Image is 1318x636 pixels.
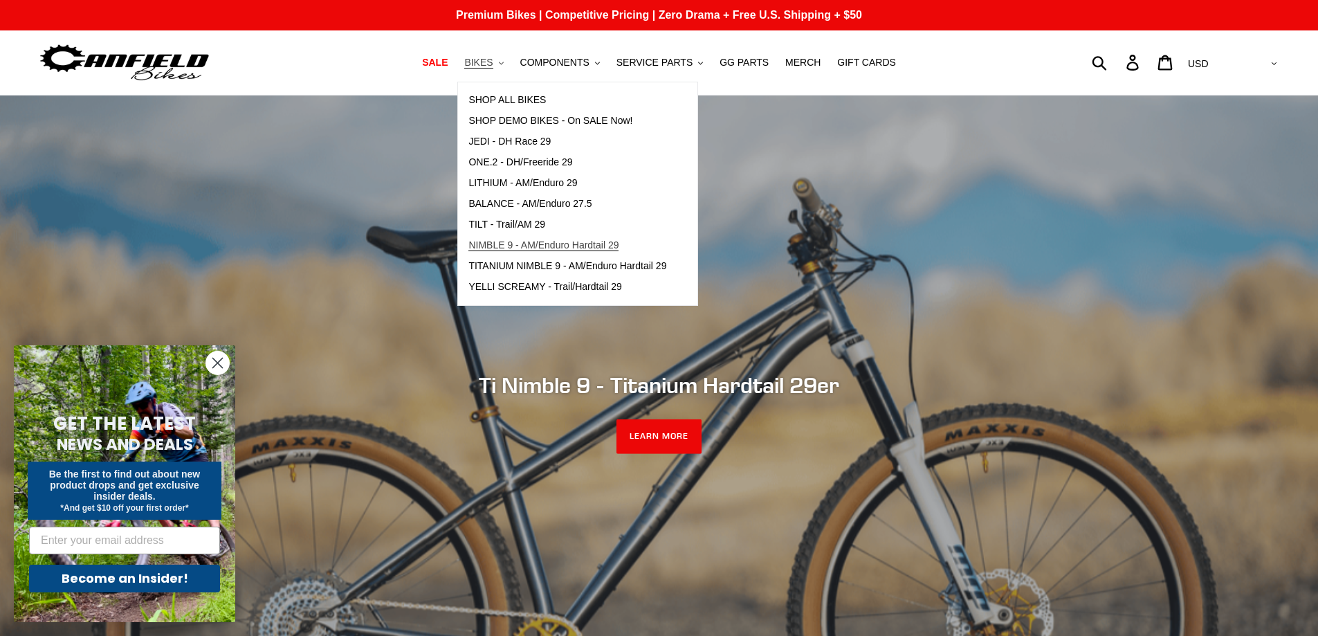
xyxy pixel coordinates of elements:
[57,433,193,455] span: NEWS AND DEALS
[610,53,710,72] button: SERVICE PARTS
[464,57,493,69] span: BIKES
[458,256,677,277] a: TITANIUM NIMBLE 9 - AM/Enduro Hardtail 29
[468,198,592,210] span: BALANCE - AM/Enduro 27.5
[616,57,693,69] span: SERVICE PARTS
[205,351,230,375] button: Close dialog
[468,177,577,189] span: LITHIUM - AM/Enduro 29
[457,53,510,72] button: BIKES
[38,41,211,84] img: Canfield Bikes
[468,281,622,293] span: YELLI SCREAMY - Trail/Hardtail 29
[468,239,619,251] span: NIMBLE 9 - AM/Enduro Hardtail 29
[458,215,677,235] a: TILT - Trail/AM 29
[60,503,188,513] span: *And get $10 off your first order*
[720,57,769,69] span: GG PARTS
[468,156,572,168] span: ONE.2 - DH/Freeride 29
[49,469,201,502] span: Be the first to find out about new product drops and get exclusive insider deals.
[513,53,607,72] button: COMPONENTS
[458,277,677,298] a: YELLI SCREAMY - Trail/Hardtail 29
[468,260,666,272] span: TITANIUM NIMBLE 9 - AM/Enduro Hardtail 29
[616,419,702,454] a: LEARN MORE
[458,90,677,111] a: SHOP ALL BIKES
[468,115,632,127] span: SHOP DEMO BIKES - On SALE Now!
[837,57,896,69] span: GIFT CARDS
[458,111,677,131] a: SHOP DEMO BIKES - On SALE Now!
[713,53,776,72] a: GG PARTS
[282,372,1036,399] h2: Ti Nimble 9 - Titanium Hardtail 29er
[468,136,551,147] span: JEDI - DH Race 29
[53,411,196,436] span: GET THE LATEST
[415,53,455,72] a: SALE
[468,219,545,230] span: TILT - Trail/AM 29
[458,152,677,173] a: ONE.2 - DH/Freeride 29
[458,131,677,152] a: JEDI - DH Race 29
[29,565,220,592] button: Become an Insider!
[458,173,677,194] a: LITHIUM - AM/Enduro 29
[422,57,448,69] span: SALE
[458,235,677,256] a: NIMBLE 9 - AM/Enduro Hardtail 29
[830,53,903,72] a: GIFT CARDS
[785,57,821,69] span: MERCH
[458,194,677,215] a: BALANCE - AM/Enduro 27.5
[29,527,220,554] input: Enter your email address
[468,94,546,106] span: SHOP ALL BIKES
[1099,47,1135,78] input: Search
[778,53,827,72] a: MERCH
[520,57,589,69] span: COMPONENTS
